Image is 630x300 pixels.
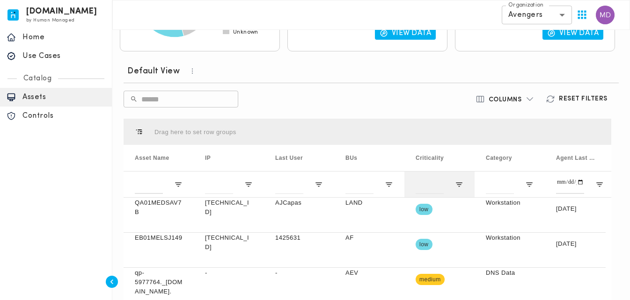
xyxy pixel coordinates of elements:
p: [TECHNICAL_ID] [205,198,253,217]
span: low [416,199,432,220]
label: Organization [508,1,543,9]
span: Agent Last Seen [556,155,595,161]
div: [DATE] [545,233,615,267]
span: low [416,234,432,255]
p: DNS Data [486,268,534,278]
h6: Default View [127,66,180,77]
p: Catalog [17,74,59,83]
img: Marc Daniel Jamindang [596,6,615,24]
img: invicta.io [7,9,19,21]
p: Workstation [486,233,534,243]
span: medium [416,269,445,290]
button: User [592,2,618,28]
span: Asset Name [135,155,169,161]
button: Columns [470,91,541,107]
div: Row Groups [154,129,236,136]
p: [TECHNICAL_ID] [205,233,253,252]
p: QA01MEDSAV7B [135,198,183,217]
p: AF [345,233,393,243]
p: LAND [345,198,393,207]
h6: [DOMAIN_NAME] [26,8,97,15]
p: AEV [345,268,393,278]
span: IP [205,155,211,161]
p: Controls [22,111,105,121]
p: 1425631 [275,233,323,243]
input: Asset Name Filter Input [135,175,163,194]
span: Drag here to set row groups [154,129,236,136]
button: View Data [375,27,436,40]
input: Agent Last Seen Filter Input [556,175,584,194]
p: qp-5977764._[DOMAIN_NAME]. [135,268,183,296]
p: - [275,268,323,278]
button: Open Filter Menu [315,180,323,189]
p: Home [22,33,105,42]
button: Reset Filters [540,91,615,107]
p: View Data [392,29,432,38]
h6: Columns [489,96,522,104]
span: BUs [345,155,358,161]
span: Unknown [233,29,258,36]
h6: Reset Filters [559,95,608,103]
span: Category [486,155,512,161]
p: EB01MELSJ149 [135,233,183,243]
p: Use Cases [22,51,105,61]
button: Open Filter Menu [244,180,253,189]
p: Assets [22,93,105,102]
p: - [205,268,253,278]
p: AJCapas [275,198,323,207]
button: Open Filter Menu [455,180,463,189]
p: View Data [559,29,599,38]
button: View Data [542,27,604,40]
button: Open Filter Menu [385,180,393,189]
span: by Human Managed [26,18,74,23]
span: Criticality [416,155,444,161]
button: Open Filter Menu [595,180,604,189]
div: [DATE] [545,198,615,232]
p: Workstation [486,198,534,207]
span: Last User [275,155,303,161]
div: Avengers [502,6,572,24]
button: Open Filter Menu [525,180,534,189]
button: Open Filter Menu [174,180,183,189]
